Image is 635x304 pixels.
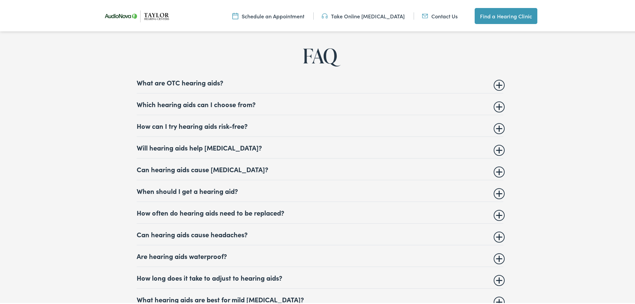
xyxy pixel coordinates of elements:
summary: How can I try hearing aids risk-free? [137,120,503,128]
a: Take Online [MEDICAL_DATA] [322,11,405,18]
a: Contact Us [422,11,458,18]
summary: What are OTC hearing aids? [137,77,503,85]
a: Find a Hearing Clinic [475,7,537,23]
h2: FAQ [26,43,614,65]
summary: What hearing aids are best for mild [MEDICAL_DATA]? [137,294,503,302]
summary: Can hearing aids cause headaches? [137,229,503,237]
summary: When should I get a hearing aid? [137,186,503,194]
summary: How long does it take to adjust to hearing aids? [137,272,503,280]
summary: Which hearing aids can I choose from? [137,99,503,107]
summary: Will hearing aids help [MEDICAL_DATA]? [137,142,503,150]
summary: How often do hearing aids need to be replaced? [137,207,503,215]
summary: Can hearing aids cause [MEDICAL_DATA]? [137,164,503,172]
summary: Are hearing aids waterproof? [137,251,503,259]
a: Schedule an Appointment [232,11,304,18]
img: utility icon [422,11,428,18]
img: utility icon [322,11,328,18]
img: utility icon [232,11,238,18]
